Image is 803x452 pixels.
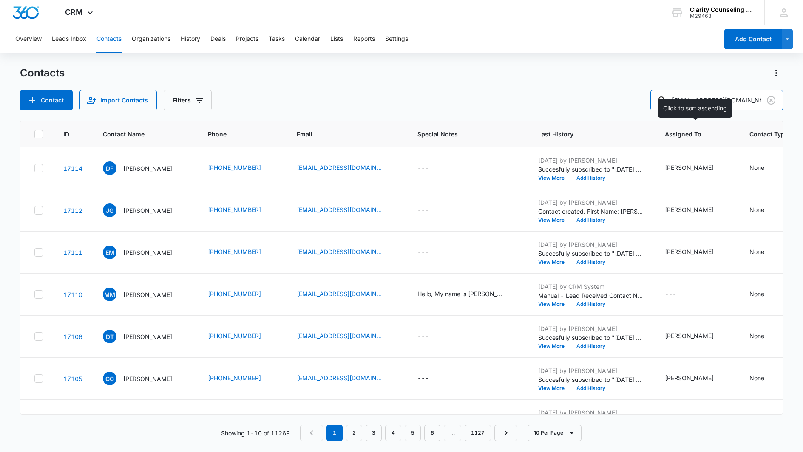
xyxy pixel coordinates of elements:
[538,366,644,375] p: [DATE] by [PERSON_NAME]
[52,25,86,53] button: Leads Inbox
[665,373,714,382] div: [PERSON_NAME]
[123,374,172,383] p: [PERSON_NAME]
[208,205,261,214] a: [PHONE_NUMBER]
[749,205,780,215] div: Contact Type - None - Select to Edit Field
[103,130,175,138] span: Contact Name
[63,207,82,214] a: Navigate to contact details page for Jessica George
[208,130,264,138] span: Phone
[417,331,444,342] div: Special Notes - - Select to Edit Field
[346,425,362,441] a: Page 2
[538,156,644,165] p: [DATE] by [PERSON_NAME]
[297,163,397,173] div: Email - stephanieformhals@gmail.com - Select to Edit Field
[538,207,644,216] p: Contact created. First Name: [PERSON_NAME] Last Name: [PERSON_NAME] Phone: [PHONE_NUMBER] Email: ...
[123,332,172,341] p: [PERSON_NAME]
[749,289,764,298] div: None
[20,67,65,79] h1: Contacts
[330,25,343,53] button: Lists
[665,331,714,340] div: [PERSON_NAME]
[658,99,732,118] div: Click to sort ascending
[665,331,729,342] div: Assigned To - Morgan DiGirolamo - Select to Edit Field
[570,344,611,349] button: Add History
[417,373,444,384] div: Special Notes - - Select to Edit Field
[103,372,116,385] span: CC
[417,247,444,257] div: Special Notes - - Select to Edit Field
[538,218,570,223] button: View More
[494,425,517,441] a: Next Page
[538,165,644,174] p: Succesfully subscribed to "[DATE] Reminder".
[528,425,582,441] button: 10 Per Page
[570,302,611,307] button: Add History
[538,260,570,265] button: View More
[326,425,343,441] em: 1
[665,205,714,214] div: [PERSON_NAME]
[123,206,172,215] p: [PERSON_NAME]
[665,130,717,138] span: Assigned To
[665,163,714,172] div: [PERSON_NAME]
[749,331,780,342] div: Contact Type - None - Select to Edit Field
[724,29,782,49] button: Add Contact
[297,130,385,138] span: Email
[297,163,382,172] a: [EMAIL_ADDRESS][DOMAIN_NAME]
[417,205,429,215] div: ---
[570,218,611,223] button: Add History
[103,161,116,175] span: DF
[538,333,644,342] p: Succesfully subscribed to "[DATE] Reminder".
[164,90,212,110] button: Filters
[749,163,780,173] div: Contact Type - None - Select to Edit Field
[208,373,261,382] a: [PHONE_NUMBER]
[417,289,518,299] div: Special Notes - Hello, My name is Mckenna, and I recently graduated from UNCW with a bachelors de...
[297,289,382,298] a: [EMAIL_ADDRESS][DOMAIN_NAME]
[208,289,276,299] div: Phone - (203) 241-7032 - Select to Edit Field
[103,330,187,343] div: Contact Name - Dawson Tyndall - Select to Edit Field
[63,249,82,256] a: Navigate to contact details page for Elonee McMillon
[570,386,611,391] button: Add History
[181,25,200,53] button: History
[749,331,764,340] div: None
[417,373,429,384] div: ---
[103,288,116,301] span: MM
[538,282,644,291] p: [DATE] by CRM System
[749,289,780,299] div: Contact Type - None - Select to Edit Field
[236,25,258,53] button: Projects
[208,247,276,257] div: Phone - (910) 209-1018 - Select to Edit Field
[417,130,518,138] span: Special Notes
[749,247,780,257] div: Contact Type - None - Select to Edit Field
[749,163,764,172] div: None
[297,331,397,342] div: Email - brooketyndall@gmail.com - Select to Edit Field
[465,425,491,441] a: Page 1127
[103,246,187,259] div: Contact Name - Elonee McMillon - Select to Edit Field
[297,205,382,214] a: [EMAIL_ADDRESS][DOMAIN_NAME]
[417,247,429,257] div: ---
[63,130,70,138] span: ID
[269,25,285,53] button: Tasks
[665,205,729,215] div: Assigned To - Morgan DiGirolamo - Select to Edit Field
[208,331,261,340] a: [PHONE_NUMBER]
[570,175,611,181] button: Add History
[385,25,408,53] button: Settings
[749,373,764,382] div: None
[65,8,83,17] span: CRM
[665,373,729,384] div: Assigned To - Morgan DiGirolamo - Select to Edit Field
[538,375,644,384] p: Succesfully subscribed to "[DATE] Reminder".
[208,289,261,298] a: [PHONE_NUMBER]
[417,205,444,215] div: Special Notes - - Select to Edit Field
[297,331,382,340] a: [EMAIL_ADDRESS][DOMAIN_NAME]
[749,373,780,384] div: Contact Type - None - Select to Edit Field
[208,163,276,173] div: Phone - (858) 722-5145 - Select to Edit Field
[210,25,226,53] button: Deals
[749,205,764,214] div: None
[297,205,397,215] div: Email - jrgeorge5678@gmail.com - Select to Edit Field
[96,25,122,53] button: Contacts
[63,165,82,172] a: Navigate to contact details page for Daniel Formhals
[417,163,444,173] div: Special Notes - - Select to Edit Field
[538,198,644,207] p: [DATE] by [PERSON_NAME]
[208,247,261,256] a: [PHONE_NUMBER]
[103,288,187,301] div: Contact Name - Mckenna Morgan - Select to Edit Field
[123,164,172,173] p: [PERSON_NAME]
[208,373,276,384] div: Phone - (720) 460-7069 - Select to Edit Field
[208,163,261,172] a: [PHONE_NUMBER]
[538,344,570,349] button: View More
[20,90,73,110] button: Add Contact
[103,203,187,217] div: Contact Name - Jessica George - Select to Edit Field
[538,175,570,181] button: View More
